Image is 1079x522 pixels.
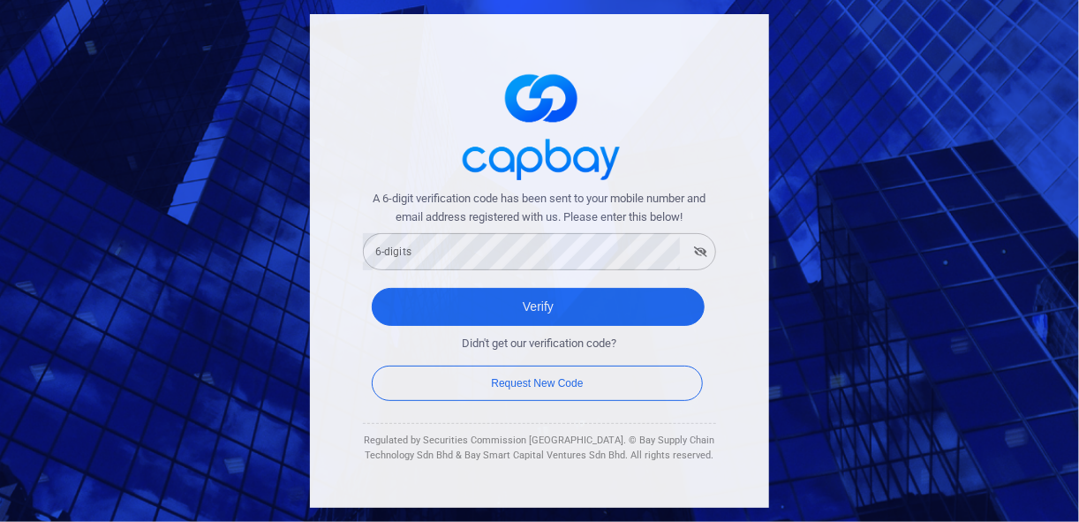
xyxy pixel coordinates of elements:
span: Didn't get our verification code? [463,335,617,353]
button: Verify [372,288,705,326]
img: logo [451,58,628,190]
button: Request New Code [372,366,703,401]
span: A 6-digit verification code has been sent to your mobile number and email address registered with... [363,190,716,227]
div: Regulated by Securities Commission [GEOGRAPHIC_DATA]. © Bay Supply Chain Technology Sdn Bhd & Bay... [363,433,716,464]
